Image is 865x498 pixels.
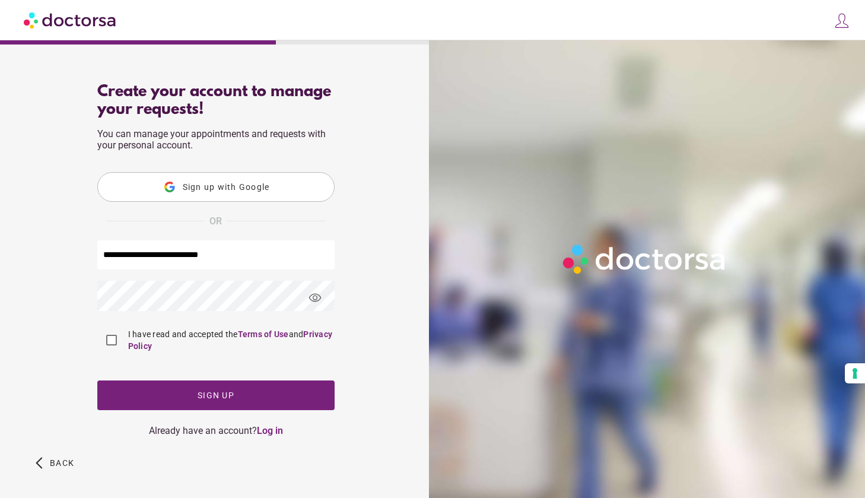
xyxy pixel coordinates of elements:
a: Privacy Policy [128,329,333,351]
a: Log in [257,425,283,436]
span: Sign up with Google [182,182,269,192]
img: Doctorsa.com [24,7,117,33]
a: Terms of Use [238,329,289,339]
span: OR [209,214,222,229]
button: Your consent preferences for tracking technologies [845,363,865,383]
span: Back [50,458,74,468]
div: Create your account to manage your requests! [97,83,335,119]
div: Already have an account? [97,425,335,436]
button: arrow_back_ios Back [31,448,79,478]
img: Logo-Doctorsa-trans-White-partial-flat.png [558,240,732,278]
label: I have read and accepted the and [126,328,335,352]
span: Sign up [198,391,234,400]
span: visibility [299,282,331,314]
p: You can manage your appointments and requests with your personal account. [97,128,335,151]
img: icons8-customer-100.png [834,12,850,29]
button: Sign up with Google [97,172,335,202]
button: Sign up [97,380,335,410]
